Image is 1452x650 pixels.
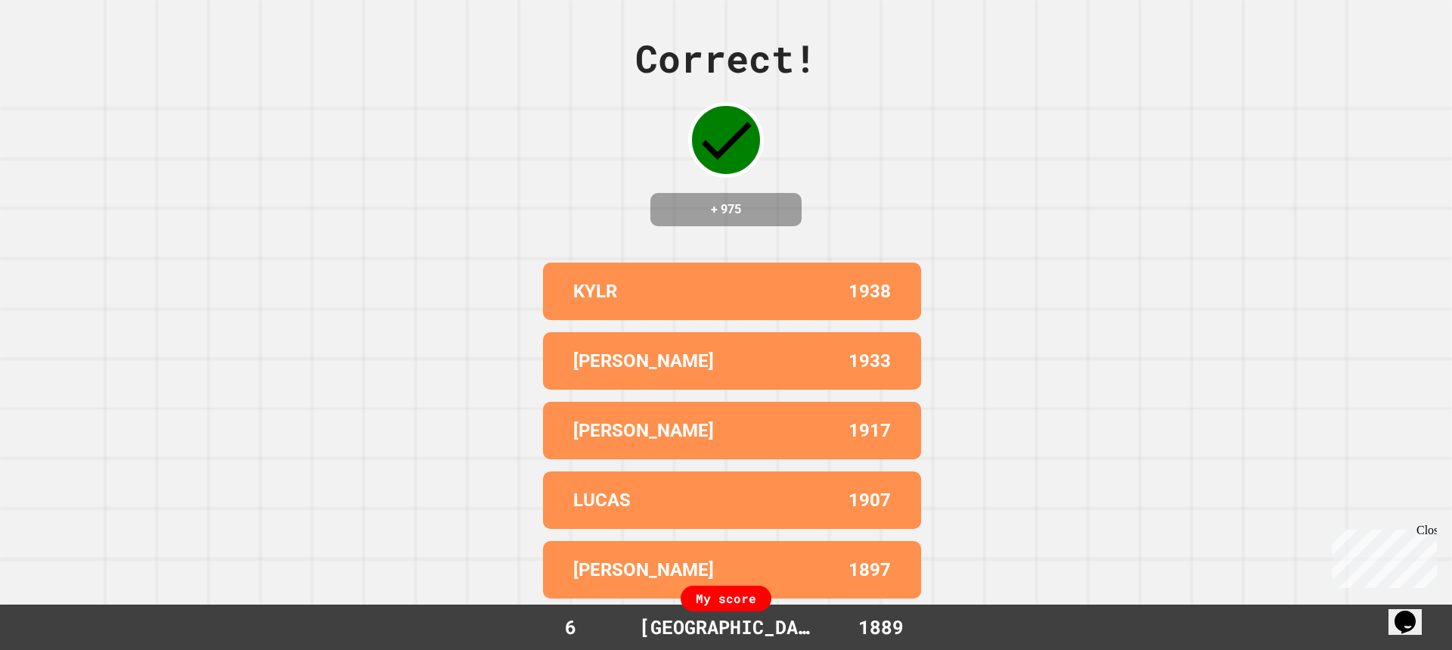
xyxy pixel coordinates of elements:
[681,586,771,611] div: My score
[573,487,631,514] p: LUCAS
[573,417,714,444] p: [PERSON_NAME]
[1326,524,1437,588] iframe: chat widget
[849,556,891,583] p: 1897
[573,278,617,305] p: KYLR
[849,417,891,444] p: 1917
[573,556,714,583] p: [PERSON_NAME]
[635,30,817,87] div: Correct!
[573,347,714,375] p: [PERSON_NAME]
[518,613,624,642] div: 6
[849,347,891,375] p: 1933
[624,613,829,642] div: [GEOGRAPHIC_DATA]
[6,6,104,96] div: Chat with us now!Close
[828,613,934,642] div: 1889
[849,487,891,514] p: 1907
[849,278,891,305] p: 1938
[665,201,786,219] h4: + 975
[1388,589,1437,635] iframe: chat widget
